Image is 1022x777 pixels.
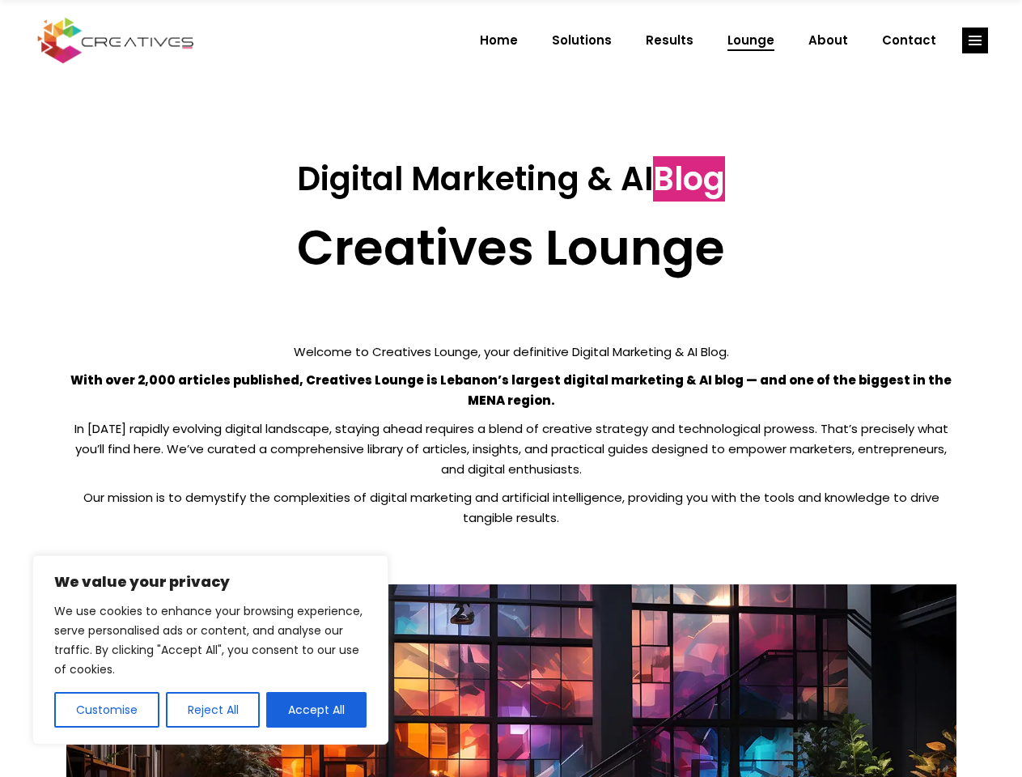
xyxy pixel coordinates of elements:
[808,19,848,62] span: About
[54,572,367,592] p: We value your privacy
[66,342,956,362] p: Welcome to Creatives Lounge, your definitive Digital Marketing & AI Blog.
[166,692,261,728] button: Reject All
[962,28,988,53] a: link
[66,487,956,528] p: Our mission is to demystify the complexities of digital marketing and artificial intelligence, pr...
[535,19,629,62] a: Solutions
[266,692,367,728] button: Accept All
[463,19,535,62] a: Home
[710,19,791,62] a: Lounge
[66,159,956,198] h3: Digital Marketing & AI
[66,219,956,277] h2: Creatives Lounge
[882,19,936,62] span: Contact
[32,555,388,745] div: We value your privacy
[54,692,159,728] button: Customise
[653,156,725,202] span: Blog
[865,19,953,62] a: Contact
[791,19,865,62] a: About
[480,19,518,62] span: Home
[66,418,956,479] p: In [DATE] rapidly evolving digital landscape, staying ahead requires a blend of creative strategy...
[70,372,952,409] strong: With over 2,000 articles published, Creatives Lounge is Lebanon’s largest digital marketing & AI ...
[34,15,197,66] img: Creatives
[54,601,367,679] p: We use cookies to enhance your browsing experience, serve personalised ads or content, and analys...
[629,19,710,62] a: Results
[727,19,774,62] span: Lounge
[646,19,693,62] span: Results
[552,19,612,62] span: Solutions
